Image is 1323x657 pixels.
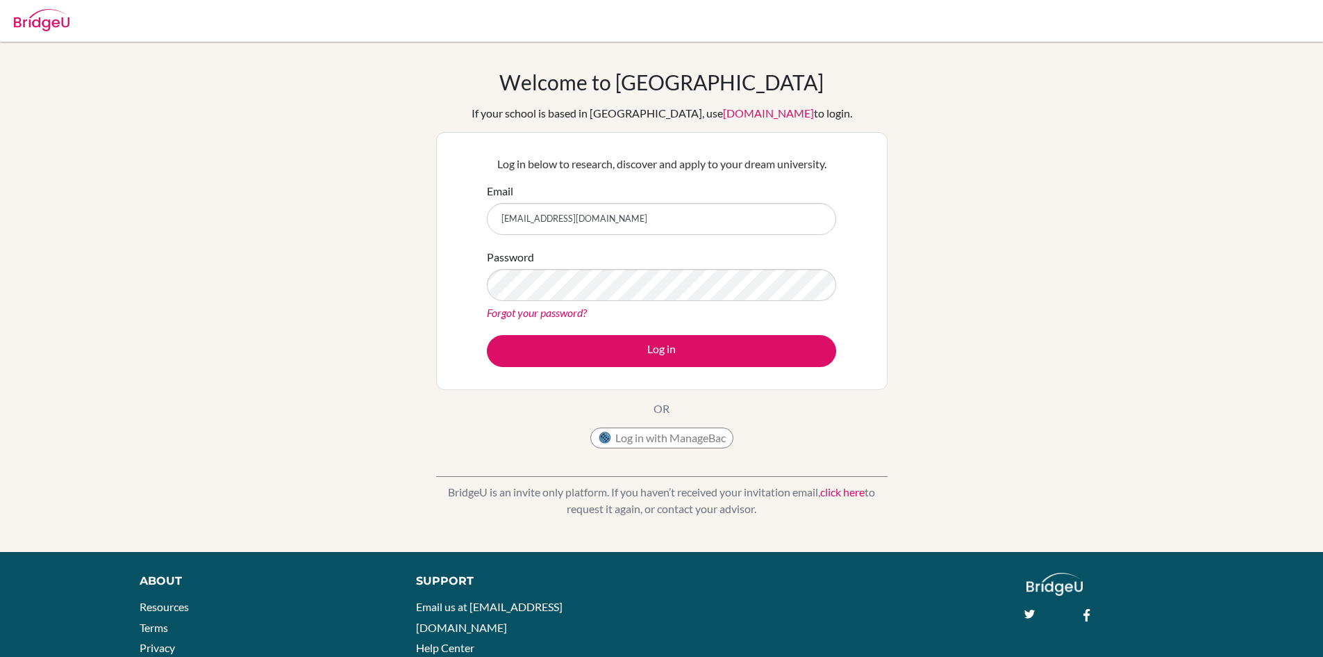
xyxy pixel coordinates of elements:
[1026,573,1083,596] img: logo_white@2x-f4f0deed5e89b7ecb1c2cc34c3e3d731f90f0f143d5ea2071677605dd97b5244.png
[14,9,69,31] img: Bridge-U
[487,156,836,172] p: Log in below to research, discover and apply to your dream university.
[487,335,836,367] button: Log in
[487,306,587,319] a: Forgot your password?
[723,106,814,120] a: [DOMAIN_NAME]
[472,105,852,122] div: If your school is based in [GEOGRAPHIC_DATA], use to login.
[436,484,888,517] p: BridgeU is an invite only platform. If you haven’t received your invitation email, to request it ...
[487,183,513,200] label: Email
[416,600,563,634] a: Email us at [EMAIL_ADDRESS][DOMAIN_NAME]
[416,641,474,654] a: Help Center
[140,600,189,613] a: Resources
[590,428,733,448] button: Log in with ManageBac
[140,573,385,590] div: About
[416,573,645,590] div: Support
[140,621,168,634] a: Terms
[487,249,534,266] label: Password
[499,70,824,95] h1: Welcome to [GEOGRAPHIC_DATA]
[140,641,175,654] a: Privacy
[654,400,669,417] p: OR
[820,485,865,498] a: click here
